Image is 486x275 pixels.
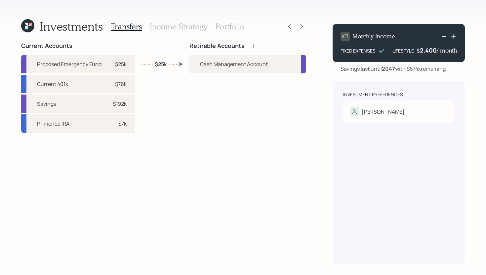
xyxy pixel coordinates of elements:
div: Savings [37,100,56,108]
h4: Monthly Income [352,33,395,40]
div: $25k [115,60,127,68]
div: 2,400 [420,46,437,54]
h4: Retirable Accounts [189,42,245,50]
h3: Portfolio [215,22,245,31]
h4: Current Accounts [21,42,72,50]
h4: $ [417,47,420,54]
div: [PERSON_NAME] [362,108,405,116]
div: Current 401k [37,80,68,88]
div: Savings last until with $674k remaining [341,65,446,73]
h3: Transfers [111,22,142,31]
div: $76k [115,80,127,88]
div: Primerica IRA [37,120,69,128]
div: Cash Management Account [200,60,268,68]
div: FIXED EXPENSES [341,47,376,54]
h4: / month [437,47,457,54]
h1: Investments [40,19,103,33]
div: Proposed Emergency Fund [37,60,101,68]
b: 2047 [382,65,395,72]
div: $7k [118,120,127,128]
div: $192k [113,100,127,108]
div: Investment Preferences [343,91,403,98]
label: $25k [155,60,167,67]
h3: Income Strategy [150,22,207,31]
div: LIFESTYLE [392,47,414,54]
